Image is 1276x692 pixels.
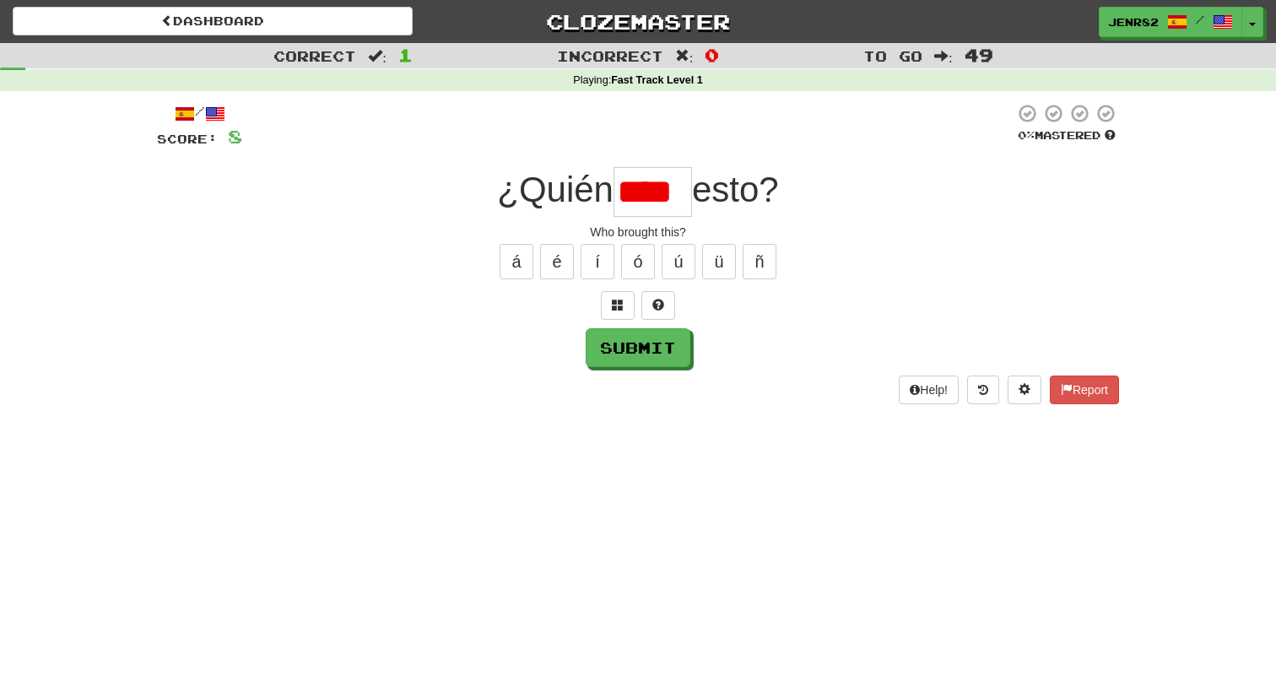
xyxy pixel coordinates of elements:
span: / [1196,14,1204,25]
button: í [581,244,614,279]
button: ú [662,244,695,279]
button: é [540,244,574,279]
span: Correct [273,47,356,64]
button: ó [621,244,655,279]
a: Dashboard [13,7,413,35]
span: : [675,49,694,63]
span: : [934,49,953,63]
span: 1 [398,45,413,65]
span: 0 % [1018,128,1035,142]
button: ñ [743,244,776,279]
button: Report [1050,376,1119,404]
span: 49 [965,45,993,65]
span: Jenr82 [1108,14,1159,30]
span: Score: [157,132,218,146]
strong: Fast Track Level 1 [611,74,703,86]
span: To go [863,47,922,64]
span: esto? [692,170,779,209]
a: Clozemaster [438,7,838,36]
div: Who brought this? [157,224,1119,241]
a: Jenr82 / [1099,7,1242,37]
button: Submit [586,328,690,367]
span: ¿Quién [497,170,614,209]
span: : [368,49,387,63]
div: / [157,103,242,124]
span: 8 [228,126,242,147]
button: Round history (alt+y) [967,376,999,404]
span: Incorrect [557,47,663,64]
button: Help! [899,376,959,404]
button: ü [702,244,736,279]
button: á [500,244,533,279]
div: Mastered [1014,128,1119,143]
button: Single letter hint - you only get 1 per sentence and score half the points! alt+h [641,291,675,320]
button: Switch sentence to multiple choice alt+p [601,291,635,320]
span: 0 [705,45,719,65]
